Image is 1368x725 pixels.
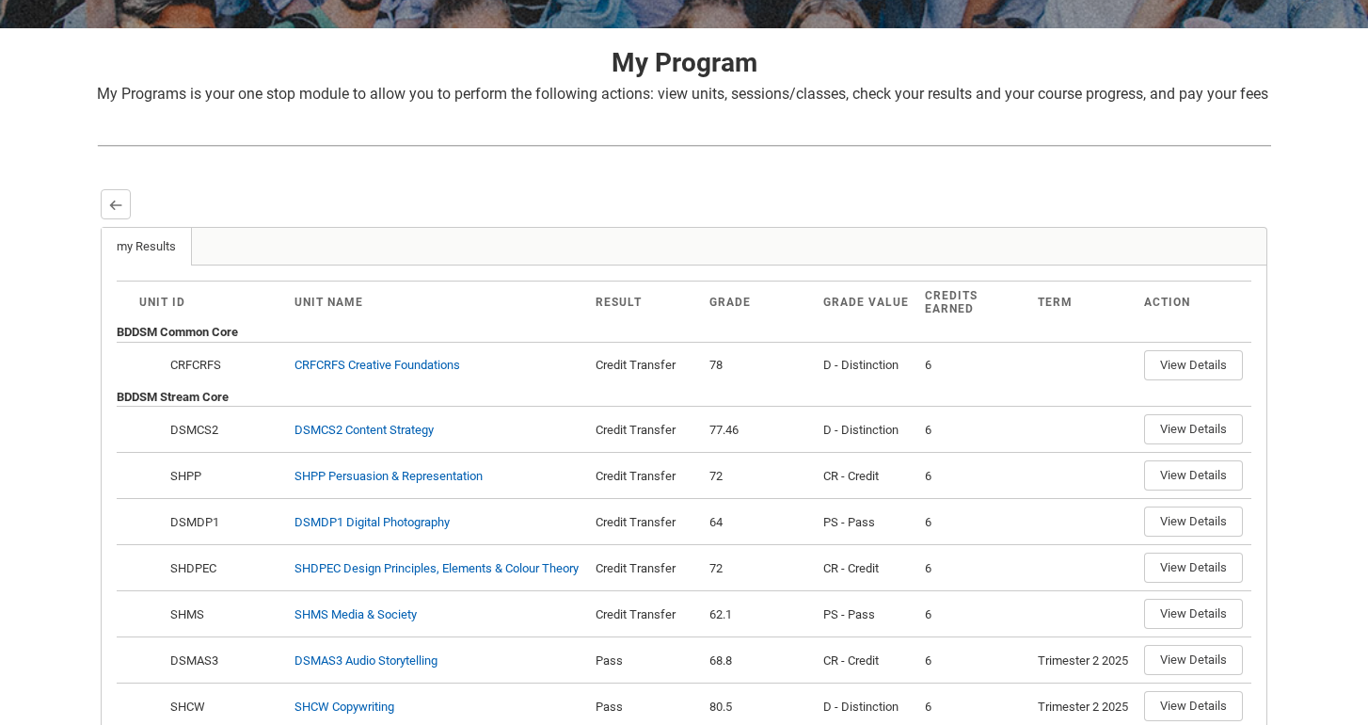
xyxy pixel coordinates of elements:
[97,85,1268,103] span: My Programs is your one stop module to allow you to perform the following actions: view units, se...
[294,421,434,440] div: DSMCS2 Content Strategy
[925,513,1024,532] div: 6
[925,289,1024,315] div: Credits Earned
[139,296,279,309] div: Unit ID
[925,356,1024,375] div: 6
[294,515,450,529] a: DSMDP1 Digital Photography
[925,467,1024,486] div: 6
[294,653,437,668] a: DSMAS3 Audio Storytelling
[1144,460,1243,491] button: View Details
[1038,698,1129,717] div: Trimester 2 2025
[1144,645,1243,675] button: View Details
[294,467,483,486] div: SHPP Persuasion & Representation
[709,467,808,486] div: 72
[1144,599,1243,629] button: View Details
[709,356,808,375] div: 78
[709,296,808,309] div: Grade
[294,607,417,621] a: SHMS Media & Society
[1038,652,1129,670] div: Trimester 2 2025
[823,467,910,486] div: CR - Credit
[823,296,910,309] div: Grade Value
[167,467,279,486] div: SHPP
[709,605,808,624] div: 62.1
[167,559,279,578] div: SHDPEC
[117,325,238,339] b: BDDSM Common Core
[709,513,808,532] div: 64
[294,559,579,578] div: SHDPEC Design Principles, Elements & Colour Theory
[294,561,579,575] a: SHDPEC Design Principles, Elements & Colour Theory
[823,605,910,624] div: PS - Pass
[596,605,694,624] div: Credit Transfer
[1144,296,1229,309] div: Action
[117,390,229,404] b: BDDSM Stream Core
[167,698,279,717] div: SHCW
[1144,691,1243,721] button: View Details
[823,652,910,670] div: CR - Credit
[596,652,694,670] div: Pass
[101,189,131,219] button: Back
[167,356,279,375] div: CRFCRFS
[1144,350,1243,380] button: View Details
[1144,553,1243,583] button: View Details
[596,296,694,309] div: Result
[709,559,808,578] div: 72
[167,513,279,532] div: DSMDP1
[925,605,1024,624] div: 6
[823,513,910,532] div: PS - Pass
[823,356,910,375] div: D - Distinction
[596,559,694,578] div: Credit Transfer
[925,421,1024,440] div: 6
[925,559,1024,578] div: 6
[709,652,808,670] div: 68.8
[596,698,694,717] div: Pass
[294,469,483,483] a: SHPP Persuasion & Representation
[1038,296,1129,309] div: Term
[167,605,279,624] div: SHMS
[294,423,434,437] a: DSMCS2 Content Strategy
[823,421,910,440] div: D - Distinction
[294,605,417,624] div: SHMS Media & Society
[167,652,279,670] div: DSMAS3
[102,228,192,266] a: my Results
[596,421,694,440] div: Credit Transfer
[294,358,460,372] a: CRFCRFS Creative Foundations
[823,698,910,717] div: D - Distinction
[612,47,757,78] strong: My Program
[1144,414,1243,444] button: View Details
[97,136,1271,155] img: REDU_GREY_LINE
[294,652,437,670] div: DSMAS3 Audio Storytelling
[1144,507,1243,537] button: View Details
[294,296,581,309] div: Unit Name
[294,700,394,714] a: SHCW Copywriting
[294,698,394,717] div: SHCW Copywriting
[823,559,910,578] div: CR - Credit
[709,421,808,440] div: 77.46
[294,513,450,532] div: DSMDP1 Digital Photography
[596,467,694,486] div: Credit Transfer
[596,356,694,375] div: Credit Transfer
[596,513,694,532] div: Credit Transfer
[167,421,279,440] div: DSMCS2
[709,698,808,717] div: 80.5
[925,652,1024,670] div: 6
[294,356,460,375] div: CRFCRFS Creative Foundations
[925,698,1024,717] div: 6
